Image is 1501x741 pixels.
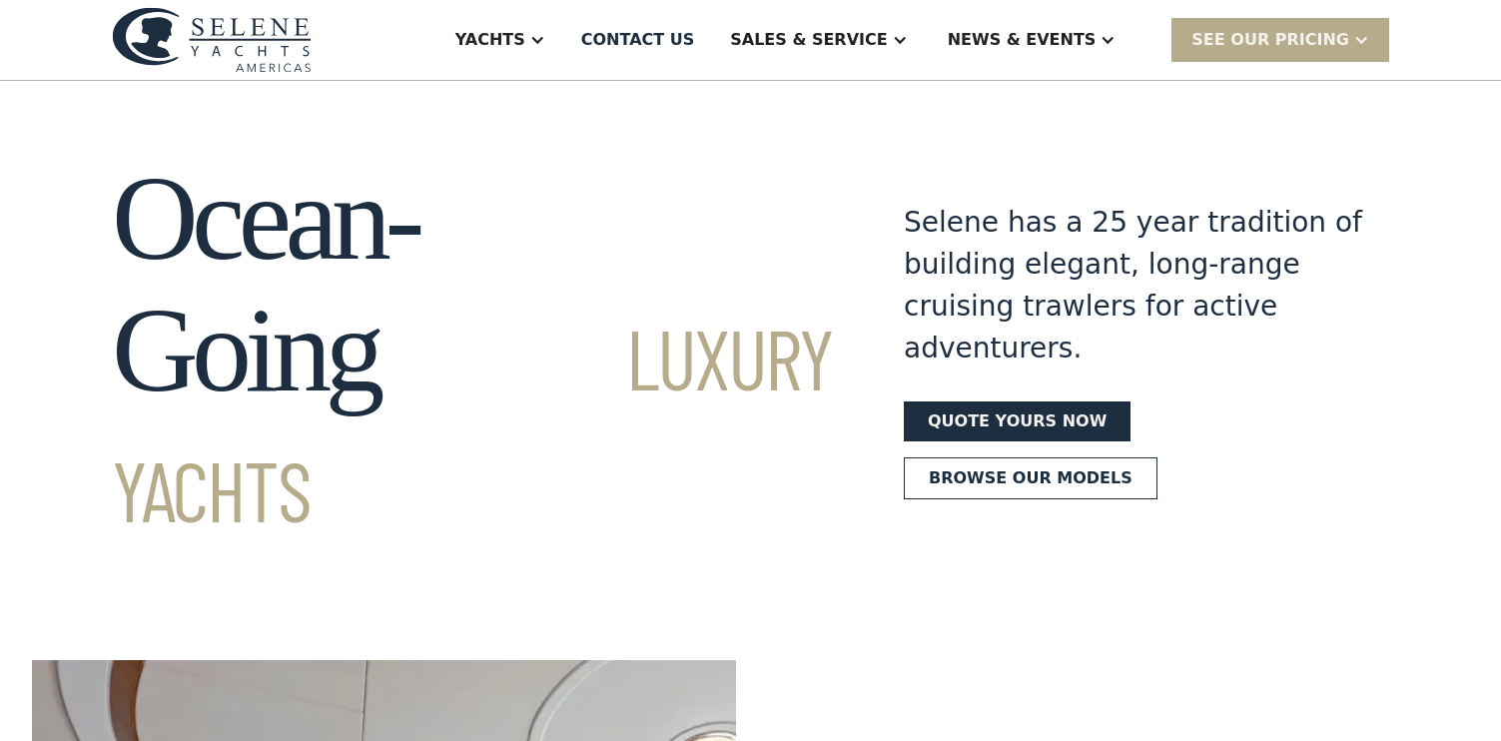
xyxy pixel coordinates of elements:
a: Quote yours now [904,401,1130,441]
img: logo [112,7,312,72]
div: Sales & Service [730,28,887,52]
h1: Ocean-Going [112,153,832,548]
div: SEE Our Pricing [1191,28,1349,52]
div: News & EVENTS [948,28,1097,52]
div: Contact US [581,28,695,52]
span: Luxury Yachts [112,307,832,539]
div: Yachts [455,28,525,52]
a: Browse our models [904,457,1157,499]
div: SEE Our Pricing [1171,18,1389,61]
div: Selene has a 25 year tradition of building elegant, long-range cruising trawlers for active adven... [904,202,1363,370]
